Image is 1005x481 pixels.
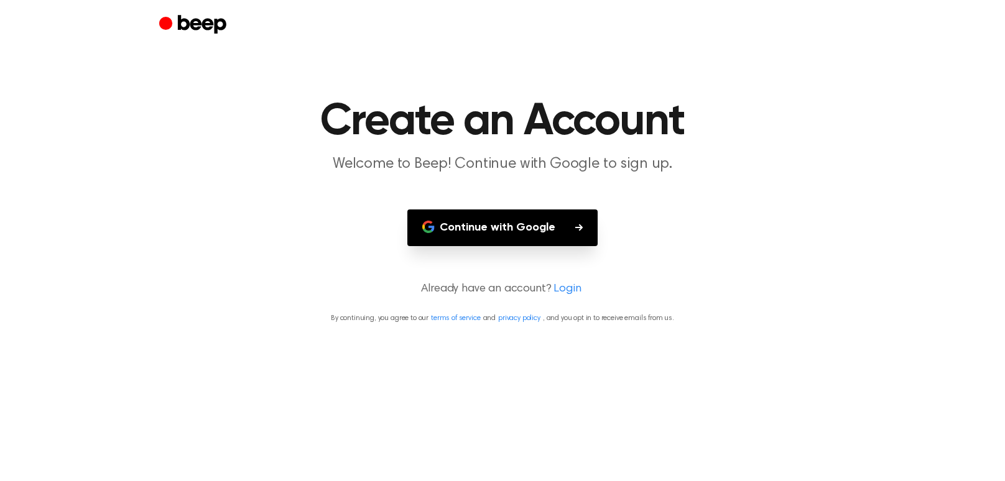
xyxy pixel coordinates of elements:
a: terms of service [431,314,480,322]
h1: Create an Account [184,99,821,144]
p: Already have an account? [15,281,990,298]
p: By continuing, you agree to our and , and you opt in to receive emails from us. [15,313,990,324]
a: privacy policy [498,314,540,322]
a: Login [553,281,581,298]
button: Continue with Google [407,209,598,246]
a: Beep [159,13,229,37]
p: Welcome to Beep! Continue with Google to sign up. [264,154,741,175]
